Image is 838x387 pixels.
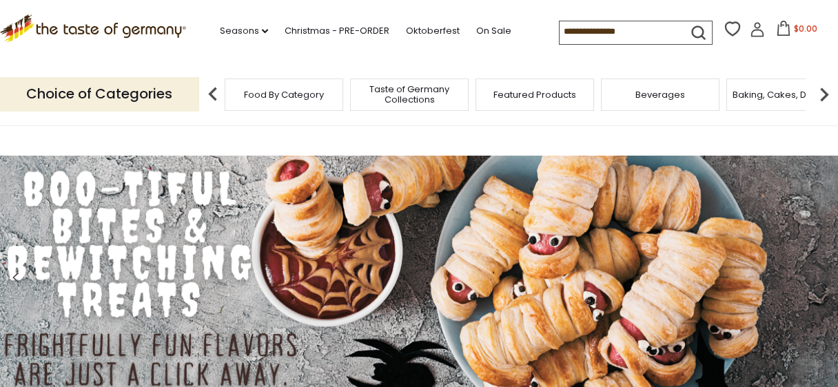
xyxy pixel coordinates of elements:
[354,84,464,105] a: Taste of Germany Collections
[244,90,324,100] a: Food By Category
[810,81,838,108] img: next arrow
[285,23,389,39] a: Christmas - PRE-ORDER
[199,81,227,108] img: previous arrow
[635,90,685,100] a: Beverages
[476,23,511,39] a: On Sale
[220,23,268,39] a: Seasons
[493,90,576,100] a: Featured Products
[794,23,817,34] span: $0.00
[406,23,460,39] a: Oktoberfest
[768,21,826,41] button: $0.00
